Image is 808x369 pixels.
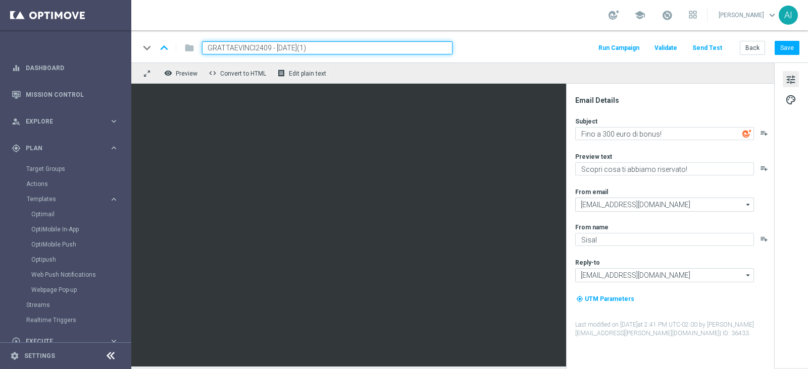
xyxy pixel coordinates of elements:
[26,165,105,173] a: Target Groups
[26,54,119,81] a: Dashboard
[597,41,641,55] button: Run Campaign
[209,69,217,77] span: code
[27,196,99,202] span: Templates
[26,118,109,125] span: Explore
[775,41,799,55] button: Save
[109,116,119,126] i: keyboard_arrow_right
[176,70,197,77] span: Preview
[11,117,119,126] button: person_search Explore keyboard_arrow_right
[31,240,105,249] a: OptiMobile Push
[760,164,768,172] button: playlist_add
[785,93,796,106] span: palette
[202,41,452,54] input: Enter a unique template name
[575,268,754,282] input: Select
[26,313,130,328] div: Realtime Triggers
[12,81,119,108] div: Mission Control
[26,338,109,344] span: Execute
[164,69,172,77] i: remove_red_eye
[11,144,119,152] button: gps_fixed Plan keyboard_arrow_right
[575,188,608,196] label: From email
[157,40,172,55] i: keyboard_arrow_up
[575,321,773,338] label: Last modified on [DATE] at 2:41 PM UTC-02:00 by [PERSON_NAME][EMAIL_ADDRESS][PERSON_NAME][DOMAIN_...
[275,67,331,80] button: receipt Edit plain text
[12,144,21,153] i: gps_fixed
[654,44,677,51] span: Validate
[634,10,645,21] span: school
[11,337,119,345] button: play_circle_outline Execute keyboard_arrow_right
[575,117,597,126] label: Subject
[31,271,105,279] a: Web Push Notifications
[743,198,753,211] i: arrow_drop_down
[162,67,202,80] button: remove_red_eye Preview
[26,176,130,192] div: Actions
[31,210,105,218] a: Optimail
[31,225,105,233] a: OptiMobile In-App
[585,295,634,302] span: UTM Parameters
[12,54,119,81] div: Dashboard
[653,41,679,55] button: Validate
[31,222,130,237] div: OptiMobile In-App
[109,195,119,204] i: keyboard_arrow_right
[10,351,19,360] i: settings
[206,67,271,80] button: code Convert to HTML
[220,70,266,77] span: Convert to HTML
[718,8,779,23] a: [PERSON_NAME]keyboard_arrow_down
[109,336,119,346] i: keyboard_arrow_right
[575,153,612,161] label: Preview text
[575,259,600,267] label: Reply-to
[576,295,583,302] i: my_location
[26,297,130,313] div: Streams
[31,256,105,264] a: Optipush
[779,6,798,25] div: AI
[785,73,796,86] span: tune
[26,180,105,188] a: Actions
[691,41,724,55] button: Send Test
[12,337,109,346] div: Execute
[11,91,119,99] button: Mission Control
[783,71,799,87] button: tune
[720,330,749,337] span: | ID: 36433
[31,237,130,252] div: OptiMobile Push
[24,353,55,359] a: Settings
[31,282,130,297] div: Webpage Pop-up
[742,129,751,138] img: optiGenie.svg
[26,81,119,108] a: Mission Control
[289,70,326,77] span: Edit plain text
[12,117,21,126] i: person_search
[12,337,21,346] i: play_circle_outline
[12,117,109,126] div: Explore
[27,196,109,202] div: Templates
[26,192,130,297] div: Templates
[26,145,109,151] span: Plan
[12,64,21,73] i: equalizer
[26,195,119,203] button: Templates keyboard_arrow_right
[767,10,778,21] span: keyboard_arrow_down
[11,64,119,72] button: equalizer Dashboard
[760,235,768,243] button: playlist_add
[31,207,130,222] div: Optimail
[743,269,753,282] i: arrow_drop_down
[26,316,105,324] a: Realtime Triggers
[31,286,105,294] a: Webpage Pop-up
[26,161,130,176] div: Target Groups
[277,69,285,77] i: receipt
[575,293,635,304] button: my_location UTM Parameters
[31,267,130,282] div: Web Push Notifications
[26,301,105,309] a: Streams
[575,223,609,231] label: From name
[109,143,119,153] i: keyboard_arrow_right
[31,252,130,267] div: Optipush
[12,144,109,153] div: Plan
[760,129,768,137] button: playlist_add
[740,41,765,55] button: Back
[783,91,799,107] button: palette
